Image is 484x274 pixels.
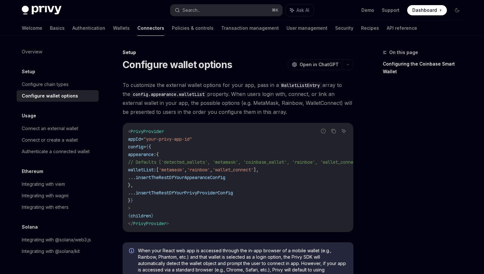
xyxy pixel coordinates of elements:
div: Integrating with @solana/web3.js [22,236,91,244]
a: Authentication [72,20,105,36]
a: Integrating with viem [17,178,99,190]
div: Search... [182,6,200,14]
h5: Setup [22,68,35,75]
span: 'rainbow' [187,167,210,173]
span: // Defaults ['detected_wallets', 'metamask', 'coinbase_wallet', 'rainbow', 'wallet_connect'] [128,159,364,165]
button: Toggle dark mode [452,5,462,15]
span: ... [128,175,136,180]
a: Overview [17,46,99,58]
span: = [143,144,146,150]
span: Ask AI [296,7,309,13]
span: ⌘ K [272,8,278,13]
span: ... [128,190,136,196]
h1: Configure wallet options [123,59,232,70]
span: { [146,144,149,150]
button: Search...⌘K [170,4,282,16]
h5: Usage [22,112,36,120]
code: WalletListEntry [279,82,322,89]
span: ], [254,167,259,173]
a: Configure chain types [17,79,99,90]
span: [ [156,167,159,173]
div: Configure chain types [22,81,69,88]
button: Copy the contents from the code block [329,127,338,135]
h5: Ethereum [22,168,43,175]
span: On this page [389,49,418,56]
a: Security [335,20,353,36]
button: Ask AI [340,127,348,135]
span: 'metamask' [159,167,184,173]
span: appearance: [128,152,156,157]
div: Integrating with @solana/kit [22,247,80,255]
span: "your-privy-app-id" [143,136,192,142]
a: Basics [50,20,65,36]
div: Setup [123,49,353,56]
span: insertTheRestOfYourPrivyProviderConfig [136,190,233,196]
a: Demo [361,7,374,13]
a: Wallets [113,20,130,36]
span: To customize the external wallet options for your app, pass in a array to the property. When user... [123,81,353,116]
a: Integrating with ethers [17,201,99,213]
span: > [166,221,169,226]
a: Integrating with wagmi [17,190,99,201]
a: Policies & controls [172,20,214,36]
code: config.appearance.walletList [130,91,207,98]
a: Authenticate a connected wallet [17,146,99,157]
span: insertTheRestOfYourAppearanceConfig [136,175,225,180]
span: children [131,213,151,219]
a: Connectors [137,20,164,36]
h5: Solana [22,223,38,231]
a: Configure wallet options [17,90,99,102]
a: Connect an external wallet [17,123,99,134]
div: Integrating with wagmi [22,192,69,200]
span: > [128,205,131,211]
img: dark logo [22,6,61,15]
div: Integrating with ethers [22,203,69,211]
span: PrivyProvider [131,129,164,134]
a: Connect or create a wallet [17,134,99,146]
a: Transaction management [221,20,279,36]
span: = [141,136,143,142]
a: API reference [387,20,417,36]
span: } [131,198,133,203]
a: Integrating with @solana/kit [17,246,99,257]
a: Recipes [361,20,379,36]
span: walletList: [128,167,156,173]
span: Open in ChatGPT [300,61,339,68]
div: Configure wallet options [22,92,78,100]
span: } [128,198,131,203]
a: User management [286,20,327,36]
span: , [210,167,213,173]
span: { [128,213,131,219]
span: < [128,129,131,134]
span: , [184,167,187,173]
span: } [151,213,154,219]
div: Overview [22,48,42,56]
a: Welcome [22,20,42,36]
a: Dashboard [407,5,447,15]
div: Connect or create a wallet [22,136,78,144]
svg: Info [129,248,135,254]
button: Ask AI [286,4,314,16]
span: PrivyProvider [133,221,166,226]
span: appId [128,136,141,142]
span: </ [128,221,133,226]
a: Integrating with @solana/web3.js [17,234,99,246]
span: { [156,152,159,157]
span: config [128,144,143,150]
div: Authenticate a connected wallet [22,148,90,155]
div: Connect an external wallet [22,125,78,132]
button: Open in ChatGPT [288,59,343,70]
div: Integrating with viem [22,180,65,188]
a: Configuring the Coinbase Smart Wallet [383,59,467,77]
span: }, [128,182,133,188]
button: Report incorrect code [319,127,327,135]
span: Dashboard [412,7,437,13]
span: 'wallet_connect' [213,167,254,173]
span: { [149,144,151,150]
a: Support [382,7,399,13]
